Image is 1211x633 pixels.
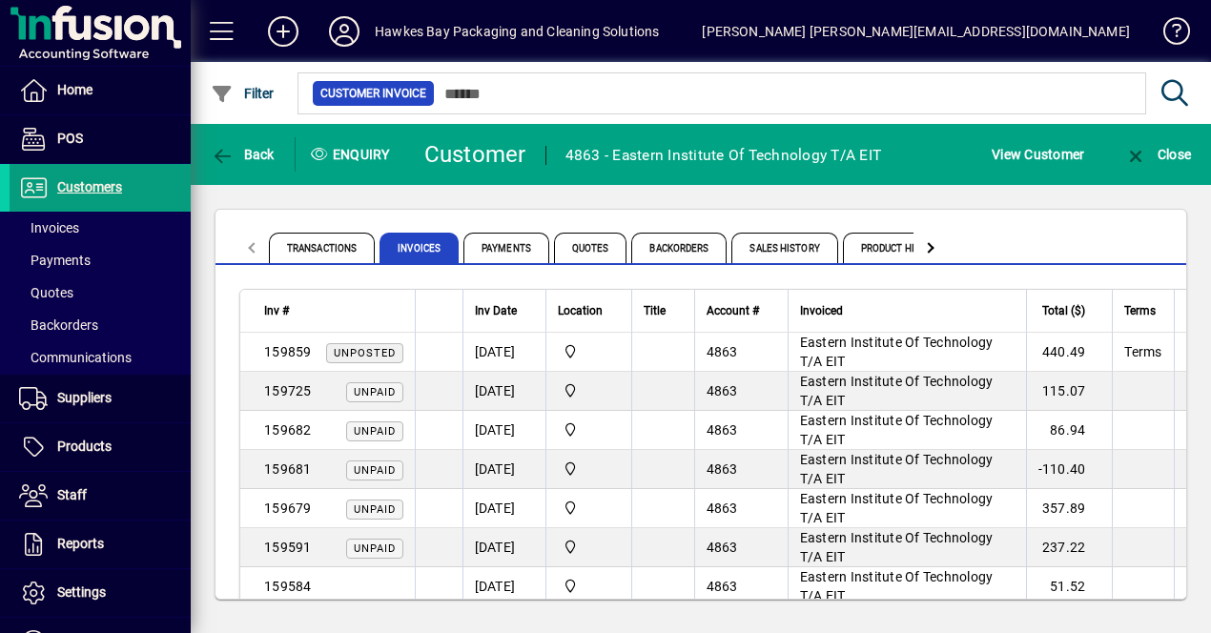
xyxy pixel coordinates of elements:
[1026,567,1113,606] td: 51.52
[1026,333,1113,372] td: 440.49
[206,76,279,111] button: Filter
[264,344,312,359] span: 159859
[1026,450,1113,489] td: -110.40
[558,300,603,321] span: Location
[1042,300,1085,321] span: Total ($)
[800,530,994,564] span: Eastern Institute Of Technology T/A EIT
[10,309,191,341] a: Backorders
[558,300,620,321] div: Location
[702,16,1130,47] div: [PERSON_NAME] [PERSON_NAME][EMAIL_ADDRESS][DOMAIN_NAME]
[644,300,666,321] span: Title
[211,86,275,101] span: Filter
[800,374,994,408] span: Eastern Institute Of Technology T/A EIT
[987,137,1089,172] button: View Customer
[334,347,396,359] span: Unposted
[707,344,738,359] span: 4863
[1026,489,1113,528] td: 357.89
[707,422,738,438] span: 4863
[264,579,312,594] span: 159584
[800,413,994,447] span: Eastern Institute Of Technology T/A EIT
[19,253,91,268] span: Payments
[264,422,312,438] span: 159682
[57,536,104,551] span: Reports
[1026,528,1113,567] td: 237.22
[10,375,191,422] a: Suppliers
[707,300,776,321] div: Account #
[57,584,106,600] span: Settings
[424,139,526,170] div: Customer
[264,461,312,477] span: 159681
[800,491,994,525] span: Eastern Institute Of Technology T/A EIT
[1026,372,1113,411] td: 115.07
[800,335,994,369] span: Eastern Institute Of Technology T/A EIT
[800,452,994,486] span: Eastern Institute Of Technology T/A EIT
[462,567,545,606] td: [DATE]
[57,439,112,454] span: Products
[558,459,620,480] span: Central
[558,537,620,558] span: Central
[253,14,314,49] button: Add
[264,300,403,321] div: Inv #
[462,411,545,450] td: [DATE]
[554,233,627,263] span: Quotes
[1149,4,1187,66] a: Knowledge Base
[707,461,738,477] span: 4863
[10,244,191,276] a: Payments
[10,276,191,309] a: Quotes
[800,569,994,603] span: Eastern Institute Of Technology T/A EIT
[380,233,459,263] span: Invoices
[1038,300,1103,321] div: Total ($)
[19,285,73,300] span: Quotes
[19,350,132,365] span: Communications
[475,300,534,321] div: Inv Date
[206,137,279,172] button: Back
[558,380,620,401] span: Central
[1026,411,1113,450] td: 86.94
[314,14,375,49] button: Profile
[264,540,312,555] span: 159591
[462,333,545,372] td: [DATE]
[800,300,843,321] span: Invoiced
[10,521,191,568] a: Reports
[707,579,738,594] span: 4863
[707,500,738,516] span: 4863
[19,220,79,235] span: Invoices
[475,300,517,321] span: Inv Date
[19,317,98,333] span: Backorders
[264,300,289,321] span: Inv #
[57,82,92,97] span: Home
[10,472,191,520] a: Staff
[57,179,122,194] span: Customers
[296,139,410,170] div: Enquiry
[631,233,727,263] span: Backorders
[10,423,191,471] a: Products
[800,300,1015,321] div: Invoiced
[264,500,312,516] span: 159679
[644,300,683,321] div: Title
[10,212,191,244] a: Invoices
[558,576,620,597] span: Central
[558,498,620,519] span: Central
[10,341,191,374] a: Communications
[707,540,738,555] span: 4863
[1124,344,1161,359] span: Terms
[10,569,191,617] a: Settings
[10,115,191,163] a: POS
[558,419,620,440] span: Central
[707,300,759,321] span: Account #
[1104,137,1211,172] app-page-header-button: Close enquiry
[191,137,296,172] app-page-header-button: Back
[57,131,83,146] span: POS
[211,147,275,162] span: Back
[375,16,660,47] div: Hawkes Bay Packaging and Cleaning Solutions
[354,386,396,398] span: Unpaid
[354,425,396,438] span: Unpaid
[462,528,545,567] td: [DATE]
[269,233,375,263] span: Transactions
[1124,147,1191,162] span: Close
[264,383,312,398] span: 159725
[843,233,963,263] span: Product History
[565,140,882,171] div: 4863 - Eastern Institute Of Technology T/A EIT
[57,390,112,405] span: Suppliers
[558,341,620,362] span: Central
